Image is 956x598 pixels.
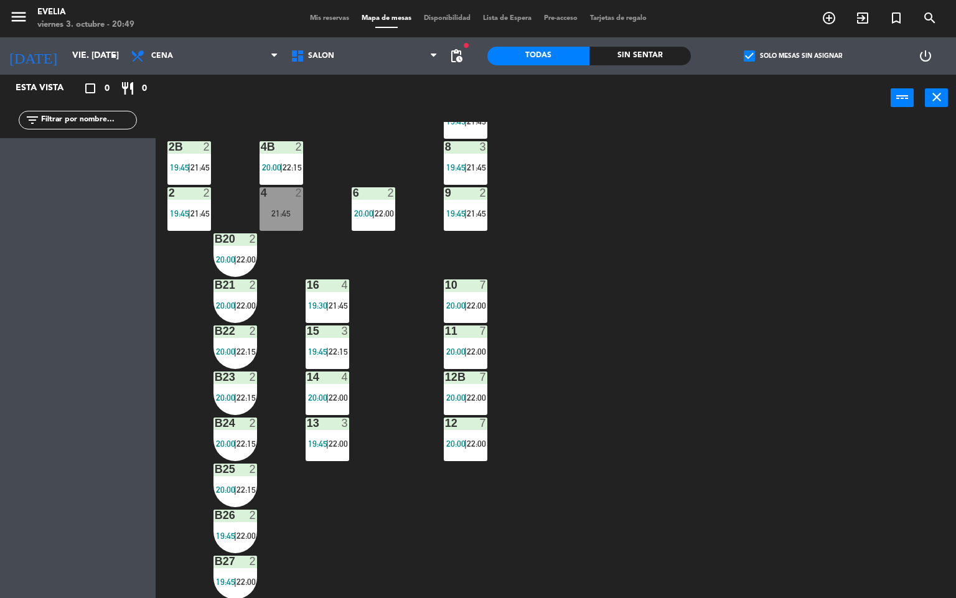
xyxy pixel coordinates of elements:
span: 22:15 [283,162,302,172]
span: 20:00 [216,393,235,403]
span: 19:30 [308,301,327,311]
span: | [280,162,283,172]
div: 14 [307,371,307,383]
span: 21:45 [190,162,210,172]
div: 2 [250,371,257,383]
span: 22:00 [467,347,486,357]
div: 6 [353,187,354,199]
div: 13 [307,418,307,429]
div: 4 [342,279,349,291]
span: 20:00 [446,439,466,449]
span: 22:15 [329,347,348,357]
i: menu [9,7,28,26]
span: 0 [105,82,110,96]
span: 19:45 [170,162,189,172]
span: 19:45 [308,439,327,449]
button: power_input [891,88,914,107]
div: 7 [480,371,487,383]
div: 15 [307,325,307,337]
i: power_input [895,90,910,105]
span: 22:00 [237,255,256,264]
span: 22:00 [237,301,256,311]
i: close [929,90,944,105]
div: 2 [296,141,303,152]
div: Todas [487,47,589,65]
div: 3 [342,325,349,337]
span: 22:00 [329,439,348,449]
span: | [234,255,237,264]
span: | [464,393,467,403]
span: 19:45 [216,577,235,587]
div: 12B [445,371,446,383]
span: 19:45 [170,208,189,218]
span: | [326,439,329,449]
span: Mapa de mesas [355,15,418,22]
div: 2 [250,556,257,567]
span: 20:00 [216,347,235,357]
div: 2 [250,279,257,291]
span: | [234,347,237,357]
i: crop_square [83,81,98,96]
span: 20:00 [354,208,373,218]
div: 2 [250,510,257,521]
span: | [326,347,329,357]
span: 22:15 [237,393,256,403]
div: Evelia [37,6,134,19]
i: arrow_drop_down [106,49,121,63]
div: 2 [250,325,257,337]
div: 3 [480,141,487,152]
span: 0 [142,82,147,96]
span: 22:00 [467,439,486,449]
span: | [234,393,237,403]
button: menu [9,7,28,30]
span: 19:45 [446,162,466,172]
span: 20:00 [216,301,235,311]
span: | [372,208,375,218]
span: Mis reservas [304,15,355,22]
i: power_settings_new [918,49,933,63]
span: | [326,393,329,403]
i: restaurant [120,81,135,96]
i: exit_to_app [855,11,870,26]
div: Esta vista [6,81,90,96]
span: 22:15 [237,439,256,449]
span: | [326,301,329,311]
span: 19:45 [446,208,466,218]
label: Solo mesas sin asignar [744,50,842,62]
span: Lista de Espera [477,15,538,22]
span: | [188,162,190,172]
span: | [464,301,467,311]
span: 21:45 [329,301,348,311]
span: check_box [744,50,755,62]
span: 20:00 [216,439,235,449]
div: 2 [480,187,487,199]
span: Tarjetas de regalo [584,15,653,22]
div: 21:45 [260,209,303,218]
div: 2 [204,187,211,199]
span: 20:00 [446,347,466,357]
div: 3 [342,418,349,429]
span: | [234,301,237,311]
span: 20:00 [216,485,235,495]
div: 2 [250,464,257,475]
span: 22:00 [237,531,256,541]
span: 20:00 [216,255,235,264]
button: close [925,88,948,107]
span: 22:15 [237,485,256,495]
span: 20:00 [262,162,281,172]
div: 7 [480,279,487,291]
div: 2 [296,187,303,199]
span: 22:00 [467,301,486,311]
div: 9 [445,187,446,199]
i: filter_list [25,113,40,128]
span: 19:45 [308,347,327,357]
span: 22:00 [375,208,394,218]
